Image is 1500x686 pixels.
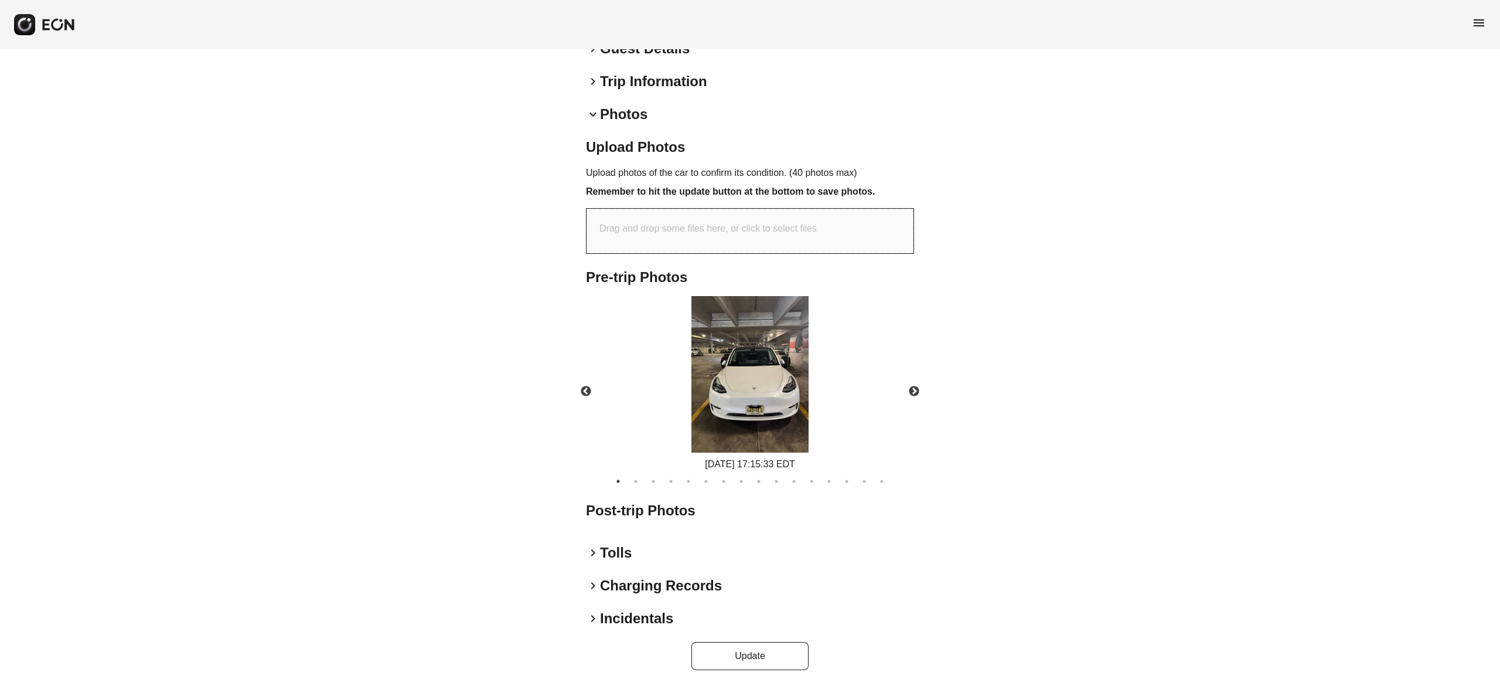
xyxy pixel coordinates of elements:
[586,546,600,560] span: keyboard_arrow_right
[806,476,817,487] button: 12
[600,544,632,562] h2: Tolls
[647,476,659,487] button: 3
[600,72,707,91] h2: Trip Information
[876,476,888,487] button: 16
[586,579,600,593] span: keyboard_arrow_right
[599,222,817,236] p: Drag and drop some files here, or click to select files
[691,296,809,453] img: https://fastfleet.me/rails/active_storage/blobs/redirect/eyJfcmFpbHMiOnsibWVzc2FnZSI6IkJBaHBBK1ZW...
[683,476,694,487] button: 5
[771,476,782,487] button: 10
[565,371,606,412] button: Previous
[823,476,835,487] button: 13
[788,476,800,487] button: 11
[735,476,747,487] button: 8
[586,185,914,199] h3: Remember to hit the update button at the bottom to save photos.
[586,107,600,121] span: keyboard_arrow_down
[858,476,870,487] button: 15
[586,501,914,520] h2: Post-trip Photos
[600,609,673,628] h2: Incidentals
[753,476,765,487] button: 9
[1472,16,1486,30] span: menu
[612,476,624,487] button: 1
[691,457,809,471] div: [DATE] 17:15:33 EDT
[600,576,722,595] h2: Charging Records
[691,642,809,670] button: Update
[586,166,914,180] p: Upload photos of the car to confirm its condition. (40 photos max)
[586,612,600,626] span: keyboard_arrow_right
[700,476,712,487] button: 6
[718,476,729,487] button: 7
[586,74,600,89] span: keyboard_arrow_right
[894,371,935,412] button: Next
[600,105,647,124] h2: Photos
[586,268,914,287] h2: Pre-trip Photos
[630,476,642,487] button: 2
[586,138,914,157] h2: Upload Photos
[665,476,677,487] button: 4
[841,476,853,487] button: 14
